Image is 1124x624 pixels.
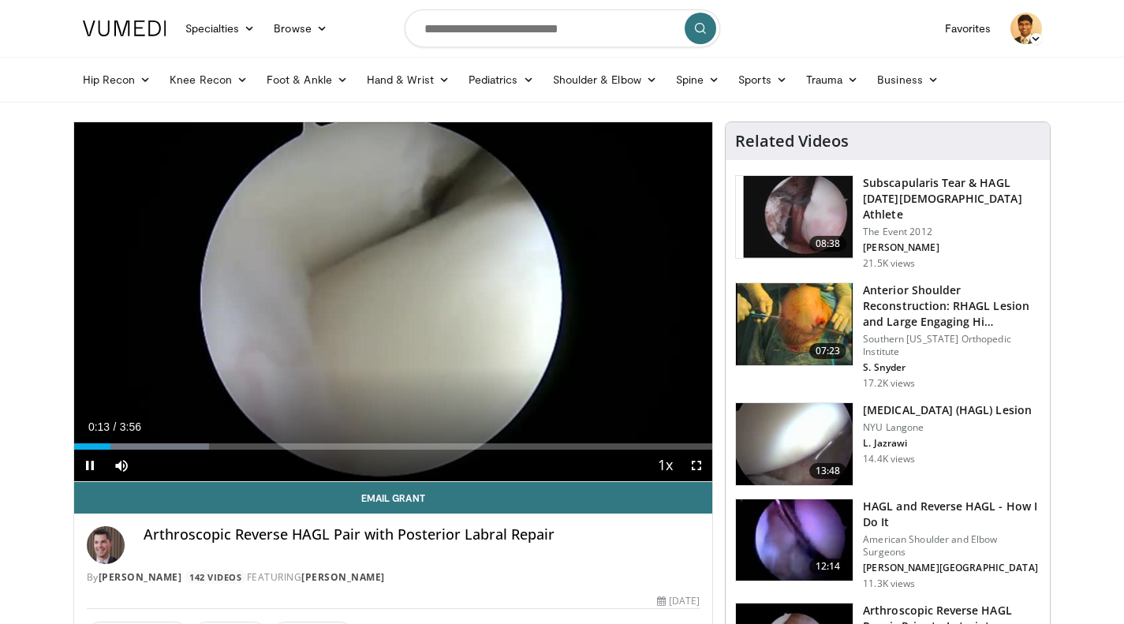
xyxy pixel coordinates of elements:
[74,482,713,514] a: Email Grant
[264,13,337,44] a: Browse
[935,13,1001,44] a: Favorites
[863,402,1032,418] h3: [MEDICAL_DATA] (HAGL) Lesion
[863,241,1040,254] p: [PERSON_NAME]
[735,282,1040,390] a: 07:23 Anterior Shoulder Reconstruction: RHAGL Lesion and Large Engaging Hi… Southern [US_STATE] O...
[863,577,915,590] p: 11.3K views
[809,463,847,479] span: 13:48
[736,403,853,485] img: 318915_0003_1.png.150x105_q85_crop-smart_upscale.jpg
[257,64,357,95] a: Foot & Ankle
[863,533,1040,559] p: American Shoulder and Elbow Surgeons
[114,420,117,433] span: /
[729,64,797,95] a: Sports
[863,257,915,270] p: 21.5K views
[735,132,849,151] h4: Related Videos
[736,499,853,581] img: hagl_3.png.150x105_q85_crop-smart_upscale.jpg
[74,450,106,481] button: Pause
[681,450,712,481] button: Fullscreen
[106,450,137,481] button: Mute
[863,282,1040,330] h3: Anterior Shoulder Reconstruction: RHAGL Lesion and Large Engaging Hi…
[809,343,847,359] span: 07:23
[863,499,1040,530] h3: HAGL and Reverse HAGL - How I Do It
[667,64,729,95] a: Spine
[657,594,700,608] div: [DATE]
[87,526,125,564] img: Avatar
[863,437,1032,450] p: L. Jazrawi
[459,64,543,95] a: Pediatrics
[736,283,853,365] img: eolv1L8ZdYrFVOcH4xMDoxOjBrO-I4W8.150x105_q85_crop-smart_upscale.jpg
[74,122,713,482] video-js: Video Player
[868,64,948,95] a: Business
[863,333,1040,358] p: Southern [US_STATE] Orthopedic Institute
[863,361,1040,374] p: S. Snyder
[160,64,257,95] a: Knee Recon
[87,570,700,585] div: By FEATURING
[176,13,265,44] a: Specialties
[735,402,1040,486] a: 13:48 [MEDICAL_DATA] (HAGL) Lesion NYU Langone L. Jazrawi 14.4K views
[99,570,182,584] a: [PERSON_NAME]
[809,559,847,574] span: 12:14
[1010,13,1042,44] img: Avatar
[863,377,915,390] p: 17.2K views
[735,499,1040,590] a: 12:14 HAGL and Reverse HAGL - How I Do It American Shoulder and Elbow Surgeons [PERSON_NAME][GEOG...
[405,9,720,47] input: Search topics, interventions
[735,175,1040,270] a: 08:38 Subscapularis Tear & HAGL [DATE][DEMOGRAPHIC_DATA] Athlete The Event 2012 [PERSON_NAME] 21....
[73,64,161,95] a: Hip Recon
[797,64,868,95] a: Trauma
[649,450,681,481] button: Playback Rate
[357,64,459,95] a: Hand & Wrist
[809,236,847,252] span: 08:38
[863,421,1032,434] p: NYU Langone
[144,526,700,544] h4: Arthroscopic Reverse HAGL Pair with Posterior Labral Repair
[83,21,166,36] img: VuMedi Logo
[301,570,385,584] a: [PERSON_NAME]
[863,175,1040,222] h3: Subscapularis Tear & HAGL [DATE][DEMOGRAPHIC_DATA] Athlete
[863,562,1040,574] p: [PERSON_NAME][GEOGRAPHIC_DATA]
[88,420,110,433] span: 0:13
[863,226,1040,238] p: The Event 2012
[120,420,141,433] span: 3:56
[74,443,713,450] div: Progress Bar
[185,570,247,584] a: 142 Videos
[863,453,915,465] p: 14.4K views
[736,176,853,258] img: 5SPjETdNCPS-ZANX4xMDoxOjB1O8AjAz_2.150x105_q85_crop-smart_upscale.jpg
[543,64,667,95] a: Shoulder & Elbow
